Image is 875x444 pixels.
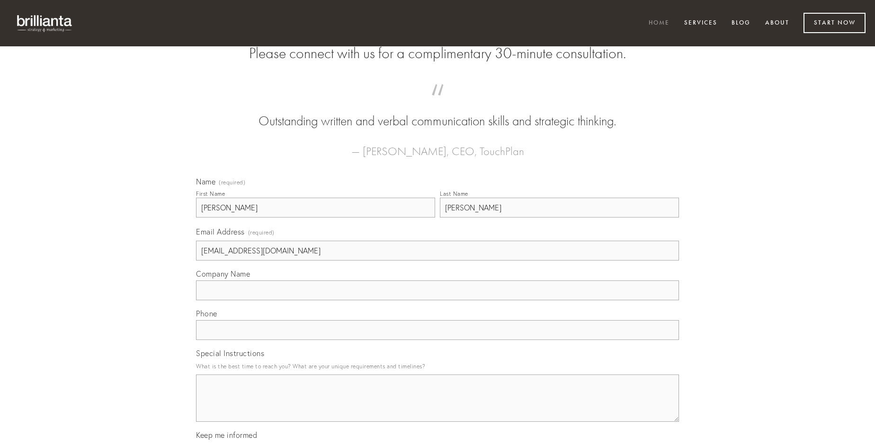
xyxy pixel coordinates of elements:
[196,360,679,373] p: What is the best time to reach you? What are your unique requirements and timelines?
[196,177,215,186] span: Name
[196,430,257,440] span: Keep me informed
[196,227,245,236] span: Email Address
[219,180,245,185] span: (required)
[196,190,225,197] div: First Name
[725,16,757,31] a: Blog
[678,16,723,31] a: Services
[196,269,250,279] span: Company Name
[211,131,664,161] figcaption: — [PERSON_NAME], CEO, TouchPlan
[248,226,275,239] span: (required)
[643,16,676,31] a: Home
[211,94,664,131] blockquote: Outstanding written and verbal communication skills and strategic thinking.
[804,13,866,33] a: Start Now
[440,190,468,197] div: Last Name
[196,348,264,358] span: Special Instructions
[759,16,795,31] a: About
[196,309,217,318] span: Phone
[211,94,664,112] span: “
[196,44,679,62] h2: Please connect with us for a complimentary 30-minute consultation.
[9,9,80,37] img: brillianta - research, strategy, marketing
